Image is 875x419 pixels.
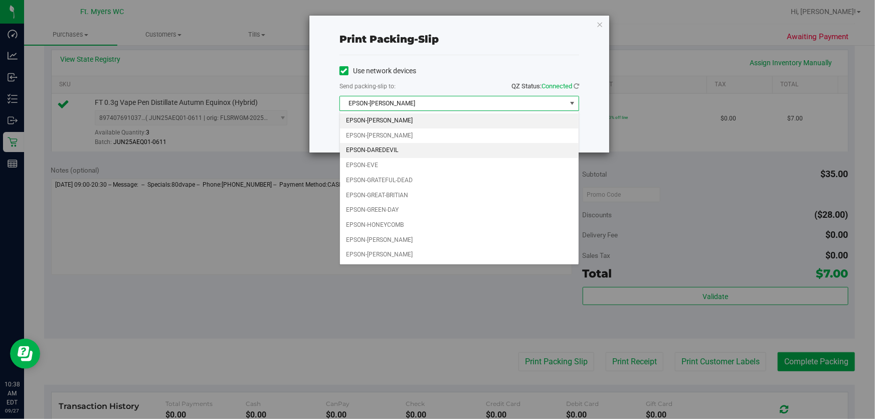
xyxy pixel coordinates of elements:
span: EPSON-[PERSON_NAME] [340,96,566,110]
label: Send packing-slip to: [339,82,396,91]
label: Use network devices [339,66,416,76]
li: EPSON-[PERSON_NAME] [340,233,579,248]
span: select [566,96,579,110]
li: EPSON-GRATEFUL-DEAD [340,173,579,188]
li: EPSON-DAREDEVIL [340,143,579,158]
li: EPSON-GREEN-DAY [340,203,579,218]
li: EPSON-GREAT-BRITIAN [340,188,579,203]
span: Connected [542,82,572,90]
iframe: Resource center [10,339,40,369]
li: EPSON-[PERSON_NAME] [340,128,579,144]
li: EPSON-[PERSON_NAME] [340,113,579,128]
span: QZ Status: [511,82,579,90]
li: EPSON-HONEYCOMB [340,218,579,233]
span: Print packing-slip [339,33,439,45]
li: EPSON-EVE [340,158,579,173]
li: EPSON-[PERSON_NAME] [340,247,579,262]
